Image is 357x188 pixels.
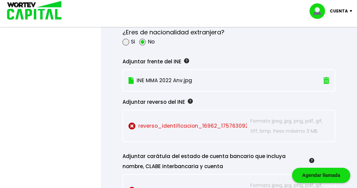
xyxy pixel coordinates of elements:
img: gfR76cHglkPwleuBLjWdxeZVvX9Wp6JBDmjRYY8JYDQn16A2ICN00zLTgIroGa6qie5tIuWH7V3AapTKqzv+oMZsGfMUqL5JM... [188,99,193,104]
img: gfR76cHglkPwleuBLjWdxeZVvX9Wp6JBDmjRYY8JYDQn16A2ICN00zLTgIroGa6qie5tIuWH7V3AapTKqzv+oMZsGfMUqL5JM... [184,58,189,63]
p: Formato jpeg, jpg, png, pdf, gif, tiff, bmp. Peso máximo 3 MB. [250,116,329,136]
div: Agendar llamada [292,168,350,183]
img: gfR76cHglkPwleuBLjWdxeZVvX9Wp6JBDmjRYY8JYDQn16A2ICN00zLTgIroGa6qie5tIuWH7V3AapTKqzv+oMZsGfMUqL5JM... [309,158,314,163]
p: ¿Eres de nacionalidad extranjera? [122,27,224,37]
p: reverso_identificacion_16962_1757630926 [129,116,247,136]
img: trash.f49e7519.svg [323,77,329,84]
div: Adjuntar frente del INE [122,57,314,67]
img: profile-image [310,3,330,19]
label: Si [131,37,135,46]
img: cross-circle.ce22fdcf.svg [129,123,136,130]
label: No [148,37,155,46]
p: Cuenta [330,6,348,16]
p: INE MMA 2022 Anv.jpg [129,75,296,86]
img: icon-down [348,10,357,12]
div: Adjuntar carátula del estado de cuenta bancario que incluya nombre, CLABE interbancaria y cuenta [122,151,314,171]
div: Adjuntar reverso del INE [122,97,314,107]
img: file.874bbc9e.svg [129,77,134,84]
